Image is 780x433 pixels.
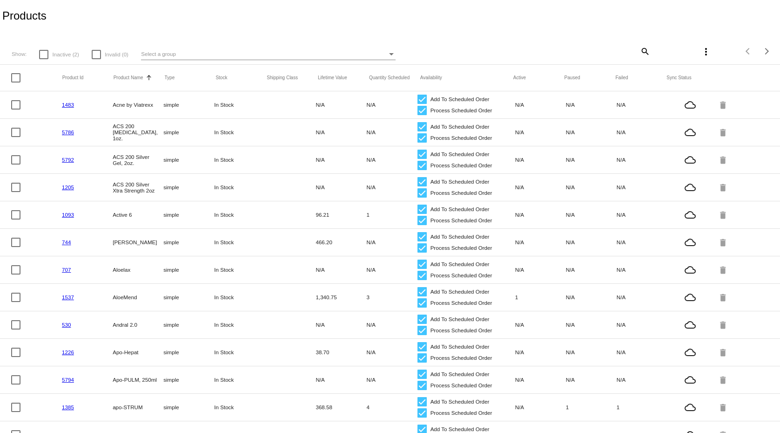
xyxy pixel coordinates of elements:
[617,319,667,330] mat-cell: N/A
[318,75,347,81] button: Change sorting for LifetimeValue
[215,75,227,81] button: Change sorting for StockLevel
[739,42,758,61] button: Previous page
[515,182,566,192] mat-cell: N/A
[430,380,492,391] span: Process Scheduled Order
[667,182,713,193] mat-icon: cloud_queue
[566,319,617,330] mat-cell: N/A
[515,292,566,302] mat-cell: 1
[639,44,650,58] mat-icon: search
[718,235,729,249] mat-icon: delete
[666,75,691,81] button: Change sorting for ValidationErrorCode
[62,157,74,163] a: 5792
[214,154,265,165] mat-cell: In Stock
[566,182,617,192] mat-cell: N/A
[718,290,729,304] mat-icon: delete
[515,127,566,137] mat-cell: N/A
[515,99,566,110] mat-cell: N/A
[113,209,163,220] mat-cell: Active 6
[565,75,580,81] button: Change sorting for TotalQuantityScheduledPaused
[566,347,617,357] mat-cell: N/A
[617,402,667,412] mat-cell: 1
[430,105,492,116] span: Process Scheduled Order
[430,314,490,325] span: Add To Scheduled Order
[430,204,490,215] span: Add To Scheduled Order
[667,402,713,413] mat-icon: cloud_queue
[316,237,366,247] mat-cell: 466.20
[515,374,566,385] mat-cell: N/A
[667,319,713,330] mat-icon: cloud_queue
[617,209,667,220] mat-cell: N/A
[214,99,265,110] mat-cell: In Stock
[316,182,366,192] mat-cell: N/A
[113,264,163,275] mat-cell: Aloelax
[430,160,492,171] span: Process Scheduled Order
[214,347,265,357] mat-cell: In Stock
[62,102,74,108] a: 1483
[420,75,513,80] mat-header-cell: Availability
[214,127,265,137] mat-cell: In Stock
[141,48,396,60] mat-select: Select a group
[566,99,617,110] mat-cell: N/A
[667,374,713,385] mat-icon: cloud_queue
[367,292,417,302] mat-cell: 3
[113,99,163,110] mat-cell: Acne by Viatrexx
[617,292,667,302] mat-cell: N/A
[165,75,175,81] button: Change sorting for ProductType
[430,286,490,297] span: Add To Scheduled Order
[62,212,74,218] a: 1093
[617,99,667,110] mat-cell: N/A
[515,264,566,275] mat-cell: N/A
[316,209,366,220] mat-cell: 96.21
[316,127,366,137] mat-cell: N/A
[617,154,667,165] mat-cell: N/A
[367,347,417,357] mat-cell: N/A
[667,264,713,275] mat-icon: cloud_queue
[214,264,265,275] mat-cell: In Stock
[617,347,667,357] mat-cell: N/A
[316,347,366,357] mat-cell: 38.70
[718,400,729,414] mat-icon: delete
[430,369,490,380] span: Add To Scheduled Order
[667,154,713,165] mat-icon: cloud_queue
[214,209,265,220] mat-cell: In Stock
[367,264,417,275] mat-cell: N/A
[430,94,490,105] span: Add To Scheduled Order
[430,259,490,270] span: Add To Scheduled Order
[114,75,143,81] button: Change sorting for ProductName
[700,46,712,57] mat-icon: more_vert
[62,349,74,355] a: 1226
[515,402,566,412] mat-cell: N/A
[430,121,490,132] span: Add To Scheduled Order
[316,99,366,110] mat-cell: N/A
[367,99,417,110] mat-cell: N/A
[617,237,667,247] mat-cell: N/A
[515,319,566,330] mat-cell: N/A
[316,319,366,330] mat-cell: N/A
[367,154,417,165] mat-cell: N/A
[617,182,667,192] mat-cell: N/A
[214,374,265,385] mat-cell: In Stock
[267,75,298,81] button: Change sorting for ShippingClass
[718,262,729,277] mat-icon: delete
[367,209,417,220] mat-cell: 1
[62,294,74,300] a: 1537
[758,42,776,61] button: Next page
[566,209,617,220] mat-cell: N/A
[667,127,713,138] mat-icon: cloud_queue
[316,292,366,302] mat-cell: 1,340.75
[163,292,214,302] mat-cell: simple
[214,237,265,247] mat-cell: In Stock
[163,374,214,385] mat-cell: simple
[62,267,71,273] a: 707
[566,402,617,412] mat-cell: 1
[667,292,713,303] mat-icon: cloud_queue
[617,264,667,275] mat-cell: N/A
[566,374,617,385] mat-cell: N/A
[430,407,492,419] span: Process Scheduled Order
[430,297,492,309] span: Process Scheduled Order
[113,151,163,168] mat-cell: ACS 200 Silver Gel, 2oz.
[566,154,617,165] mat-cell: N/A
[369,75,410,81] button: Change sorting for QuantityScheduled
[430,341,490,352] span: Add To Scheduled Order
[430,215,492,226] span: Process Scheduled Order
